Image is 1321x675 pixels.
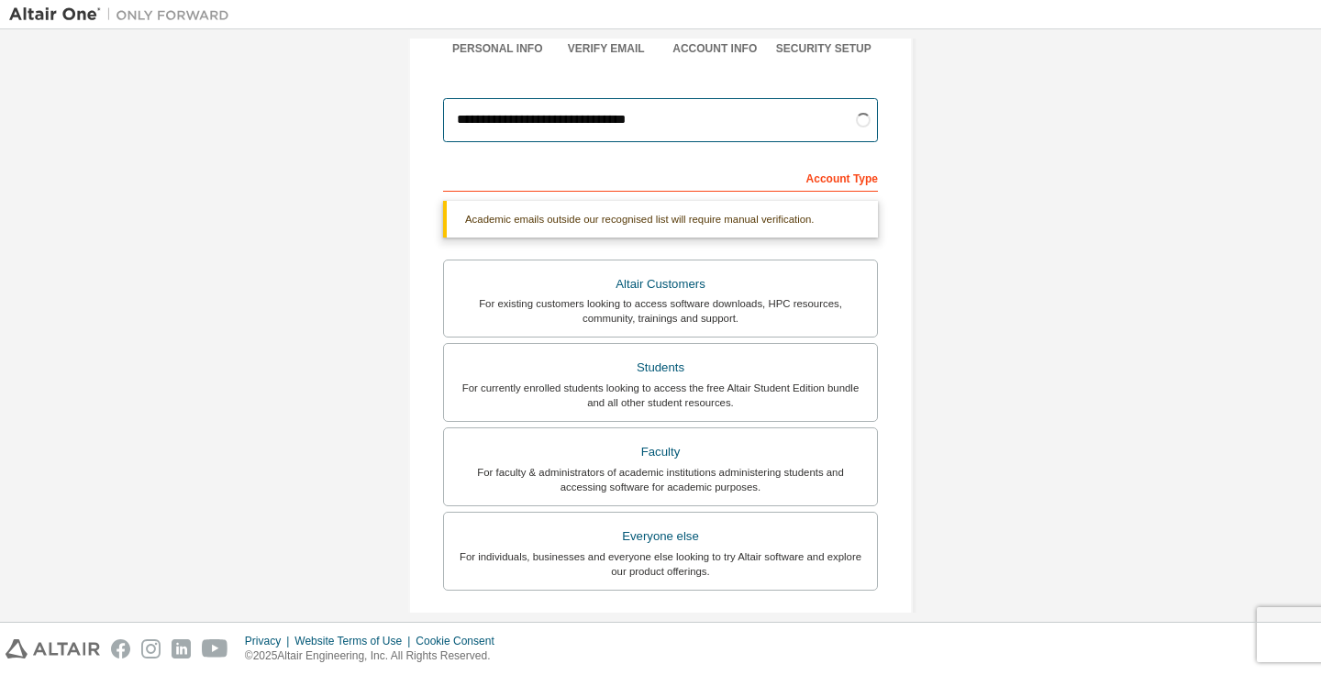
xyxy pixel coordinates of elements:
[416,634,505,648] div: Cookie Consent
[455,524,866,549] div: Everyone else
[455,549,866,579] div: For individuals, businesses and everyone else looking to try Altair software and explore our prod...
[455,296,866,326] div: For existing customers looking to access software downloads, HPC resources, community, trainings ...
[660,41,770,56] div: Account Info
[294,634,416,648] div: Website Terms of Use
[111,639,130,658] img: facebook.svg
[6,639,100,658] img: altair_logo.svg
[443,201,878,238] div: Academic emails outside our recognised list will require manual verification.
[172,639,191,658] img: linkedin.svg
[552,41,661,56] div: Verify Email
[455,271,866,297] div: Altair Customers
[443,162,878,192] div: Account Type
[455,355,866,381] div: Students
[141,639,161,658] img: instagram.svg
[770,41,879,56] div: Security Setup
[9,6,239,24] img: Altair One
[245,648,505,664] p: © 2025 Altair Engineering, Inc. All Rights Reserved.
[455,465,866,494] div: For faculty & administrators of academic institutions administering students and accessing softwa...
[245,634,294,648] div: Privacy
[202,639,228,658] img: youtube.svg
[455,381,866,410] div: For currently enrolled students looking to access the free Altair Student Edition bundle and all ...
[443,41,552,56] div: Personal Info
[455,439,866,465] div: Faculty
